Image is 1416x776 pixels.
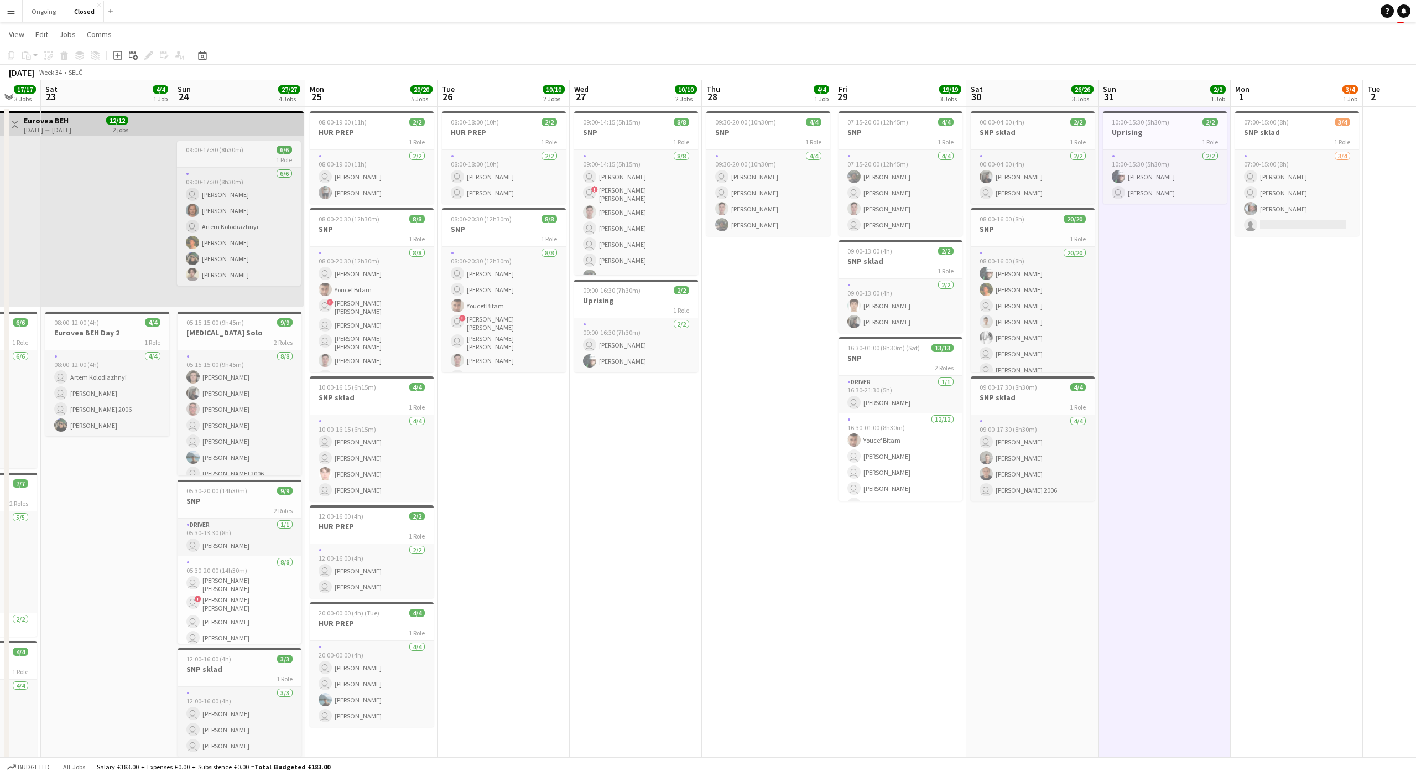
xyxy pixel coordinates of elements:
[310,521,434,531] h3: HUR PREP
[178,648,301,757] app-job-card: 12:00-16:00 (4h)3/3SNP sklad1 Role3/312:00-16:00 (4h) [PERSON_NAME] [PERSON_NAME] [PERSON_NAME]
[442,111,566,204] div: 08:00-18:00 (10h)2/2HUR PREP1 Role2/208:00-18:00 (10h) [PERSON_NAME] [PERSON_NAME]
[409,629,425,637] span: 1 Role
[847,247,892,255] span: 09:00-13:00 (4h)
[542,215,557,223] span: 8/8
[814,85,829,94] span: 4/4
[14,95,35,103] div: 3 Jobs
[1103,111,1227,204] app-job-card: 10:00-15:30 (5h30m)2/2Uprising1 Role2/210:00-15:30 (5h30m)[PERSON_NAME] [PERSON_NAME]
[37,68,64,76] span: Week 34
[6,761,51,773] button: Budgeted
[1235,84,1250,94] span: Mon
[1233,90,1250,103] span: 1
[277,487,293,495] span: 9/9
[31,27,53,42] a: Edit
[938,247,954,255] span: 2/2
[310,111,434,204] app-job-card: 08:00-19:00 (11h)2/2HUR PREP1 Role2/208:00-19:00 (11h) [PERSON_NAME][PERSON_NAME]
[1103,150,1227,204] app-card-role: 2/210:00-15:30 (5h30m)[PERSON_NAME] [PERSON_NAME]
[805,138,821,146] span: 1 Role
[673,306,689,314] span: 1 Role
[1103,84,1116,94] span: Sun
[971,392,1095,402] h3: SNP sklad
[44,90,58,103] span: 23
[971,127,1095,137] h3: SNP sklad
[839,256,962,266] h3: SNP sklad
[1343,95,1357,103] div: 1 Job
[706,84,720,94] span: Thu
[1366,90,1380,103] span: 2
[178,556,301,713] app-card-role: 8/805:30-20:00 (14h30m) [PERSON_NAME] [PERSON_NAME] ![PERSON_NAME] [PERSON_NAME] [PERSON_NAME] [P...
[153,85,168,94] span: 4/4
[839,84,847,94] span: Fri
[12,338,28,346] span: 1 Role
[706,127,830,137] h3: SNP
[706,111,830,236] div: 09:30-20:00 (10h30m)4/4SNP1 Role4/409:30-20:00 (10h30m) [PERSON_NAME] [PERSON_NAME][PERSON_NAME][...
[980,215,1024,223] span: 08:00-16:00 (8h)
[409,403,425,411] span: 1 Role
[54,318,99,327] span: 08:00-12:00 (4h)
[178,312,301,475] app-job-card: 05:15-15:00 (9h45m)9/9[MEDICAL_DATA] Solo2 Roles8/805:15-15:00 (9h45m)[PERSON_NAME][PERSON_NAME][...
[1210,85,1226,94] span: 2/2
[839,111,962,236] div: 07:15-20:00 (12h45m)4/4SNP1 Role4/407:15-20:00 (12h45m)[PERSON_NAME] [PERSON_NAME][PERSON_NAME] [...
[442,224,566,234] h3: SNP
[837,90,847,103] span: 29
[310,602,434,727] app-job-card: 20:00-00:00 (4h) (Tue)4/4HUR PREP1 Role4/420:00-00:00 (4h) [PERSON_NAME] [PERSON_NAME][PERSON_NAM...
[55,27,80,42] a: Jobs
[45,350,169,436] app-card-role: 4/408:00-12:00 (4h) Artem Kolodiazhnyi [PERSON_NAME] [PERSON_NAME] 2006[PERSON_NAME]
[440,90,455,103] span: 26
[1070,235,1086,243] span: 1 Role
[814,95,829,103] div: 1 Job
[847,344,920,352] span: 16:30-01:00 (8h30m) (Sat)
[572,90,589,103] span: 27
[1202,118,1218,126] span: 2/2
[715,118,776,126] span: 09:30-20:00 (10h30m)
[980,383,1037,391] span: 09:00-17:30 (8h30m)
[310,208,434,372] app-job-card: 08:00-20:30 (12h30m)8/8SNP1 Role8/808:00-20:30 (12h30m) [PERSON_NAME]Youcef Bitam ![PERSON_NAME] ...
[1072,95,1093,103] div: 3 Jobs
[24,126,71,134] div: [DATE] → [DATE]
[806,118,821,126] span: 4/4
[1367,84,1380,94] span: Tue
[153,95,168,103] div: 1 Job
[574,280,698,372] app-job-card: 09:00-16:30 (7h30m)2/2Uprising1 Role2/209:00-16:30 (7h30m) [PERSON_NAME][PERSON_NAME]
[186,318,244,327] span: 05:15-15:00 (9h45m)
[13,648,28,656] span: 4/4
[310,392,434,402] h3: SNP sklad
[591,186,598,193] span: !
[971,415,1095,501] app-card-role: 4/409:00-17:30 (8h30m) [PERSON_NAME][PERSON_NAME][PERSON_NAME] [PERSON_NAME] 2006
[310,544,434,598] app-card-role: 2/212:00-16:00 (4h) [PERSON_NAME] [PERSON_NAME]
[971,111,1095,204] app-job-card: 00:00-04:00 (4h)2/2SNP sklad1 Role2/200:00-04:00 (4h)[PERSON_NAME] [PERSON_NAME]
[310,376,434,501] div: 10:00-16:15 (6h15m)4/4SNP sklad1 Role4/410:00-16:15 (6h15m) [PERSON_NAME] [PERSON_NAME][PERSON_NA...
[1103,127,1227,137] h3: Uprising
[18,763,50,771] span: Budgeted
[178,84,191,94] span: Sun
[1235,111,1359,236] app-job-card: 07:00-15:00 (8h)3/4SNP sklad1 Role3/407:00-15:00 (8h) [PERSON_NAME] [PERSON_NAME][PERSON_NAME]
[839,337,962,501] div: 16:30-01:00 (8h30m) (Sat)13/13SNP2 RolesDriver1/116:30-21:30 (5h) [PERSON_NAME]12/1216:30-01:00 (...
[839,413,962,631] app-card-role: 12/1216:30-01:00 (8h30m)Youcef Bitam [PERSON_NAME] [PERSON_NAME] [PERSON_NAME][PERSON_NAME]
[186,655,231,663] span: 12:00-16:00 (4h)
[1070,383,1086,391] span: 4/4
[310,84,324,94] span: Mon
[935,364,954,372] span: 2 Roles
[195,596,201,602] span: !
[409,532,425,540] span: 1 Role
[574,111,698,275] app-job-card: 09:00-14:15 (5h15m)8/8SNP1 Role8/809:00-14:15 (5h15m) [PERSON_NAME] ![PERSON_NAME] [PERSON_NAME][...
[45,328,169,338] h3: Eurovea BEH Day 2
[178,664,301,674] h3: SNP sklad
[938,267,954,275] span: 1 Role
[327,299,334,306] span: !
[178,687,301,757] app-card-role: 3/312:00-16:00 (4h) [PERSON_NAME] [PERSON_NAME] [PERSON_NAME]
[1235,127,1359,137] h3: SNP sklad
[319,383,376,391] span: 10:00-16:15 (6h15m)
[574,296,698,306] h3: Uprising
[177,141,301,286] app-job-card: 09:00-17:30 (8h30m)6/61 Role6/609:00-17:30 (8h30m) [PERSON_NAME][PERSON_NAME] Artem Kolodiazhnyi[...
[186,146,243,154] span: 09:00-17:30 (8h30m)
[442,84,455,94] span: Tue
[451,118,499,126] span: 08:00-18:00 (10h)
